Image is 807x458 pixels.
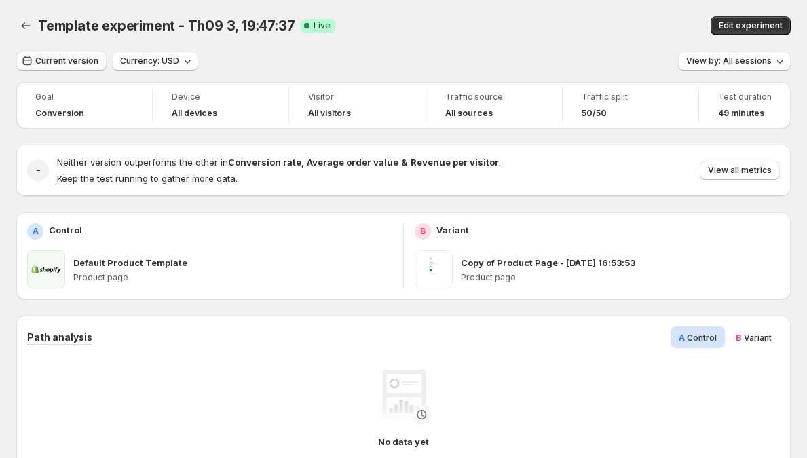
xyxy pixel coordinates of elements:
[35,108,84,119] span: Conversion
[719,20,783,31] span: Edit experiment
[687,332,717,343] span: Control
[57,157,501,168] span: Neither version outperforms the other in .
[172,92,269,102] span: Device
[401,157,408,168] strong: &
[57,173,238,184] span: Keep the test running to gather more data.
[377,370,431,424] img: No data yet
[411,157,499,168] strong: Revenue per visitor
[314,20,331,31] span: Live
[718,108,764,119] span: 49 minutes
[582,108,607,119] span: 50/50
[308,90,406,120] a: VisitorAll visitors
[700,161,780,180] button: View all metrics
[582,90,679,120] a: Traffic split50/50
[461,272,780,283] p: Product page
[27,330,92,344] h3: Path analysis
[73,272,392,283] p: Product page
[35,90,133,120] a: GoalConversion
[736,332,742,343] span: B
[120,56,179,66] span: Currency: USD
[436,223,469,237] p: Variant
[38,18,295,34] span: Template experiment - Th09 3, 19:47:37
[686,56,772,66] span: View by: All sessions
[744,332,772,343] span: Variant
[718,92,772,102] span: Test duration
[228,157,301,168] strong: Conversion rate
[708,165,772,176] span: View all metrics
[420,226,426,237] h2: B
[112,52,198,71] button: Currency: USD
[461,256,635,269] p: Copy of Product Page - [DATE] 16:53:53
[35,92,133,102] span: Goal
[172,90,269,120] a: DeviceAll devices
[49,223,82,237] p: Control
[445,92,543,102] span: Traffic source
[35,56,98,66] span: Current version
[378,435,429,449] h4: No data yet
[308,92,406,102] span: Visitor
[172,108,217,119] h4: All devices
[711,16,791,35] button: Edit experiment
[73,256,187,269] p: Default Product Template
[16,16,35,35] button: Back
[445,90,543,120] a: Traffic sourceAll sources
[33,226,39,237] h2: A
[678,52,791,71] button: View by: All sessions
[582,92,679,102] span: Traffic split
[415,250,453,288] img: Copy of Product Page - Aug 22, 16:53:53
[679,332,685,343] span: A
[445,108,493,119] h4: All sources
[27,250,65,288] img: Default Product Template
[301,157,304,168] strong: ,
[16,52,107,71] button: Current version
[307,157,398,168] strong: Average order value
[36,164,41,177] h2: -
[308,108,351,119] h4: All visitors
[718,90,772,120] a: Test duration49 minutes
